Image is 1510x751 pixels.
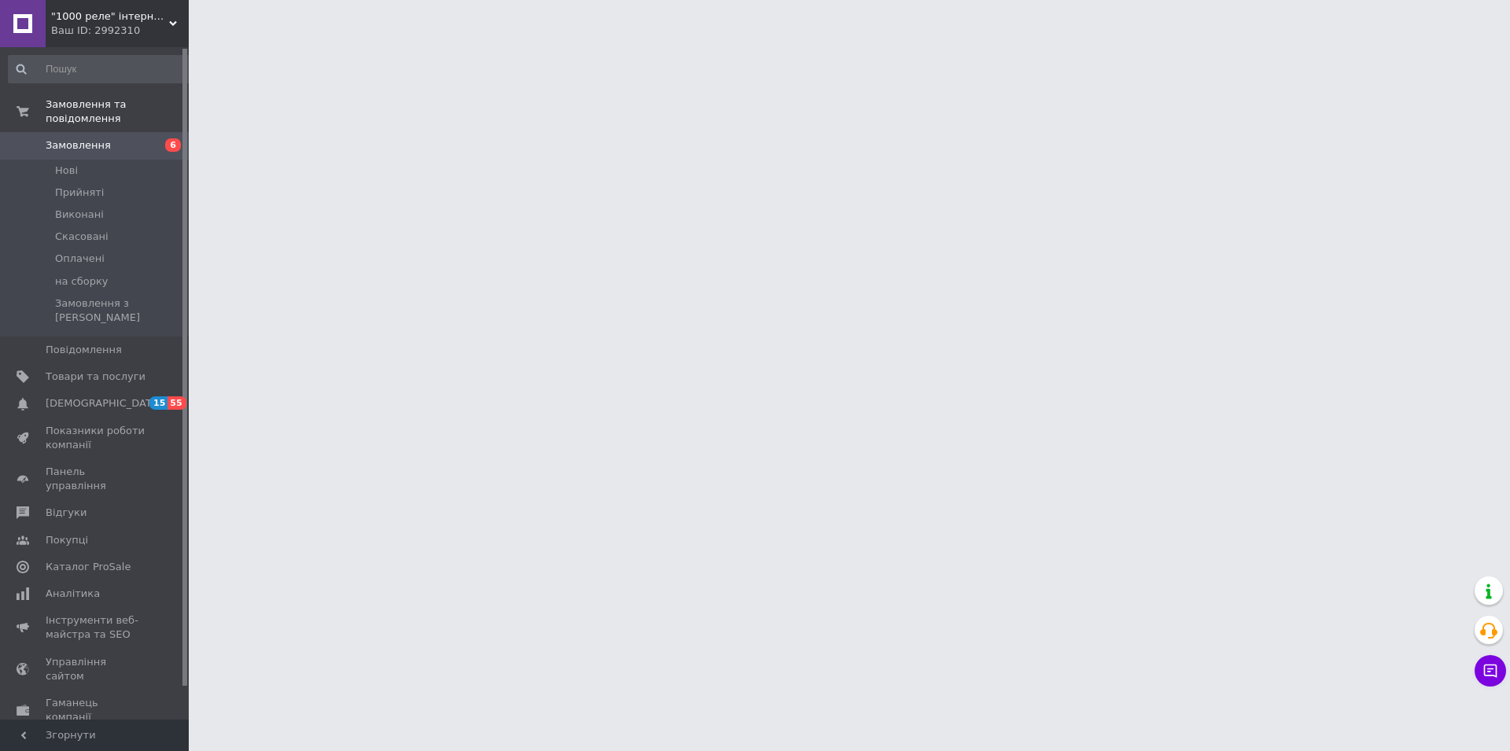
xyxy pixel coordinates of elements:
[46,613,145,642] span: Інструменти веб-майстра та SEO
[51,24,189,38] div: Ваш ID: 2992310
[46,560,131,574] span: Каталог ProSale
[51,9,169,24] span: "1000 реле" інтернет-магазин автоелектрики
[46,370,145,384] span: Товари та послуги
[55,296,193,325] span: Замовлення з [PERSON_NAME]
[55,230,109,244] span: Скасовані
[55,208,104,222] span: Виконані
[46,465,145,493] span: Панель управління
[46,396,162,410] span: [DEMOGRAPHIC_DATA]
[168,396,186,410] span: 55
[165,138,181,152] span: 6
[55,186,104,200] span: Прийняті
[55,164,78,178] span: Нові
[55,252,105,266] span: Оплачені
[149,396,168,410] span: 15
[46,98,189,126] span: Замовлення та повідомлення
[8,55,194,83] input: Пошук
[46,506,87,520] span: Відгуки
[46,655,145,683] span: Управління сайтом
[46,696,145,724] span: Гаманець компанії
[46,533,88,547] span: Покупці
[46,138,111,153] span: Замовлення
[1475,655,1506,687] button: Чат з покупцем
[46,587,100,601] span: Аналітика
[46,343,122,357] span: Повідомлення
[55,274,109,289] span: на сборку
[46,424,145,452] span: Показники роботи компанії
